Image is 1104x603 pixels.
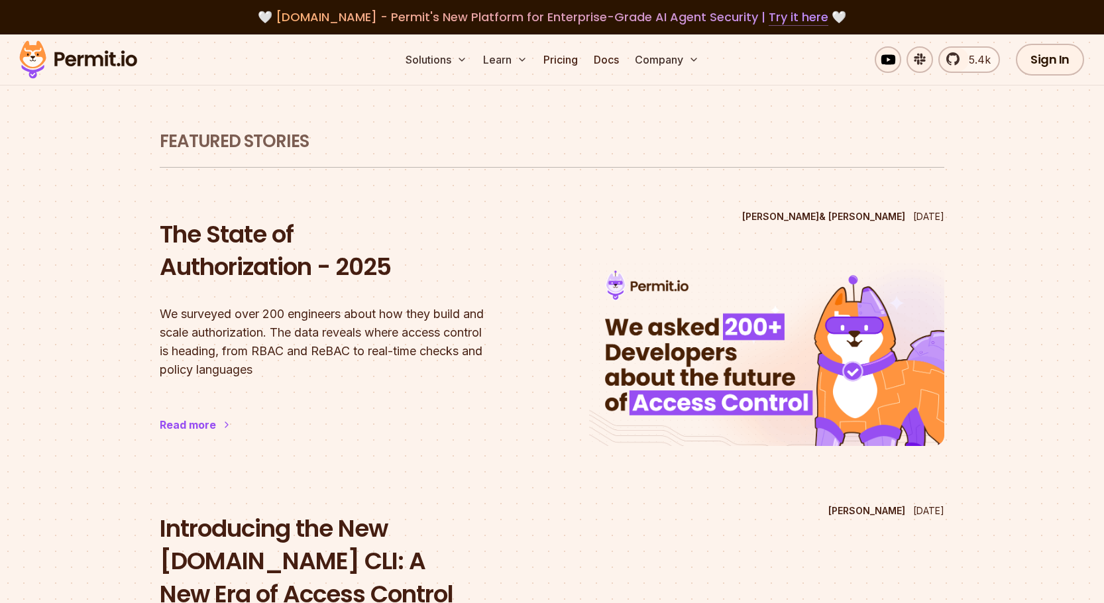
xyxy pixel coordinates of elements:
[276,9,828,25] span: [DOMAIN_NAME] - Permit's New Platform for Enterprise-Grade AI Agent Security |
[538,46,583,73] a: Pricing
[913,505,944,516] time: [DATE]
[160,305,515,379] p: We surveyed over 200 engineers about how they build and scale authorization. The data reveals whe...
[160,205,944,472] a: The State of Authorization - 2025[PERSON_NAME]& [PERSON_NAME][DATE]The State of Authorization - 2...
[400,46,472,73] button: Solutions
[160,130,944,154] h1: Featured Stories
[1016,44,1084,76] a: Sign In
[913,211,944,222] time: [DATE]
[961,52,991,68] span: 5.4k
[630,46,704,73] button: Company
[13,37,143,82] img: Permit logo
[589,260,944,446] img: The State of Authorization - 2025
[742,210,905,223] p: [PERSON_NAME] & [PERSON_NAME]
[32,8,1072,27] div: 🤍 🤍
[160,417,216,433] div: Read more
[588,46,624,73] a: Docs
[828,504,905,518] p: [PERSON_NAME]
[478,46,533,73] button: Learn
[938,46,1000,73] a: 5.4k
[769,9,828,26] a: Try it here
[160,218,515,284] h2: The State of Authorization - 2025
